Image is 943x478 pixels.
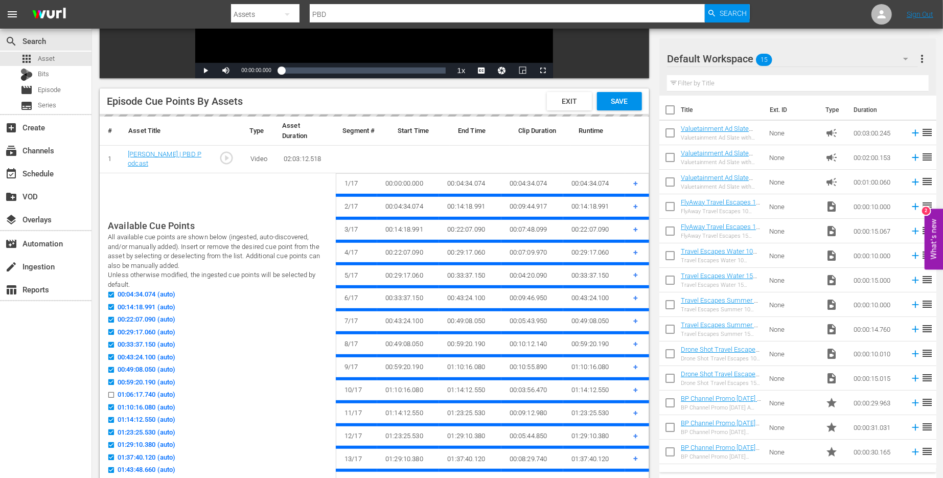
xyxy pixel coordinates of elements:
[216,63,236,78] button: Mute
[501,264,563,287] td: 00:04:20.090
[921,396,933,408] span: reorder
[765,391,821,415] td: None
[910,348,921,359] svg: Add to Episode
[563,425,625,448] td: 01:29:10.380
[38,85,61,95] span: Episode
[5,214,17,226] span: Overlays
[921,126,933,139] span: reorder
[681,257,761,264] div: Travel Escapes Water 10 Seconds_1
[765,342,821,366] td: None
[849,219,906,243] td: 00:00:15.067
[336,173,377,195] td: 1 / 17
[681,223,760,238] a: FlyAway Travel Escapes 15 Seconds
[681,198,760,214] a: FlyAway Travel Escapes 10 Seconds
[563,287,625,310] td: 00:43:24.100
[336,287,377,310] td: 6 / 17
[681,404,761,411] div: BP Channel Promo [DATE] A Haunting
[681,272,757,287] a: Travel Escapes Water 15 Seconds
[633,178,638,188] span: +
[756,49,772,71] span: 15
[5,191,17,203] span: VOD
[921,323,933,335] span: reorder
[681,297,761,312] a: Travel Escapes Summer 10 Seconds
[563,310,625,333] td: 00:49:08.050
[501,241,563,264] td: 00:07:09.970
[439,402,501,425] td: 01:23:25.530
[282,67,446,74] div: Progress Bar
[563,402,625,425] td: 01:23:25.530
[825,225,838,237] span: Video
[633,362,638,372] span: +
[118,415,175,425] span: 01:14:12.550 (auto)
[910,299,921,310] svg: Add to Episode
[825,323,838,335] span: Video
[501,402,563,425] td: 00:09:12.980
[377,379,439,402] td: 01:10:16.080
[825,446,838,458] span: Promo
[910,176,921,188] svg: Add to Episode
[825,176,838,188] span: Ad
[501,173,563,195] td: 00:04:34.074
[336,425,377,448] td: 12 / 17
[681,159,761,166] div: Valuetainment Ad Slate with Timer 2 Minute
[439,195,501,218] td: 00:14:18.991
[765,194,821,219] td: None
[633,453,638,463] span: +
[451,63,471,78] button: Playback Rate
[916,47,929,71] button: more_vert
[439,333,501,356] td: 00:59:20.190
[681,453,761,460] div: BP Channel Promo [DATE] Myths and Monsters
[825,274,838,286] span: Video
[5,284,17,296] span: Reports
[633,385,638,395] span: +
[563,195,625,218] td: 00:14:18.991
[377,195,439,218] td: 00:04:34.074
[118,390,175,400] span: 01:06:17.740 (auto)
[334,117,389,146] th: Segment #
[681,380,761,386] div: Drone Shot Travel Escapes 15 Seconds
[439,310,501,333] td: 00:49:08.050
[907,10,933,18] a: Sign Out
[849,342,906,366] td: 00:00:10.010
[274,117,334,146] th: Asset Duration
[554,97,585,105] span: Exit
[336,402,377,425] td: 11 / 17
[120,117,219,146] th: Asset Title
[38,69,49,79] span: Bits
[439,356,501,379] td: 01:10:16.080
[20,69,33,81] div: Bits
[921,445,933,458] span: reorder
[5,145,17,157] span: Channels
[681,395,761,410] a: BP Channel Promo [DATE] A Haunting
[118,402,175,413] span: 01:10:16.080 (auto)
[219,150,234,166] span: play_circle_outline
[681,233,761,239] div: FlyAway Travel Escapes 15 Seconds
[910,446,921,458] svg: Add to Episode
[633,201,638,211] span: +
[825,200,838,213] span: Video
[910,397,921,408] svg: Add to Episode
[922,207,930,215] div: 2
[765,121,821,145] td: None
[275,146,336,173] td: 02:03:12.518
[389,117,450,146] th: Start Time
[25,3,74,27] img: ans4CAIJ8jUAAAAAAAAAAAAAAAAAAAAAAAAgQb4GAAAAAAAAAAAAAAAAAAAAAAAAJMjXAAAAAAAAAAAAAAAAAAAAAAAAgAT5G...
[705,4,750,22] button: Search
[681,208,761,215] div: FlyAway Travel Escapes 10 Seconds
[5,122,17,134] span: Create
[847,96,909,124] th: Duration
[921,151,933,163] span: reorder
[118,377,175,388] span: 00:59:20.190 (auto)
[825,397,838,409] span: Promo
[633,316,638,326] span: +
[825,127,838,139] span: Ad
[571,117,631,146] th: Runtime
[439,425,501,448] td: 01:29:10.380
[849,145,906,170] td: 00:02:00.153
[108,270,328,289] p: Unless otherwise modified, the ingested cue points will be selected by default.
[439,287,501,310] td: 00:43:24.100
[118,452,175,463] span: 01:37:40.120 (auto)
[118,352,175,362] span: 00:43:24.100 (auto)
[533,63,553,78] button: Fullscreen
[849,243,906,268] td: 00:00:10.000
